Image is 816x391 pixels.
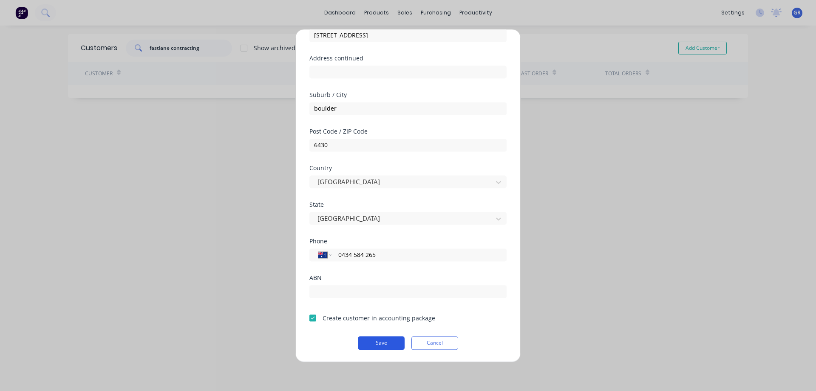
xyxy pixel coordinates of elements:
[309,275,507,281] div: ABN
[309,92,507,98] div: Suburb / City
[411,336,458,350] button: Cancel
[309,128,507,134] div: Post Code / ZIP Code
[309,238,507,244] div: Phone
[309,165,507,171] div: Country
[323,314,435,323] div: Create customer in accounting package
[309,55,507,61] div: Address continued
[309,202,507,208] div: State
[358,336,405,350] button: Save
